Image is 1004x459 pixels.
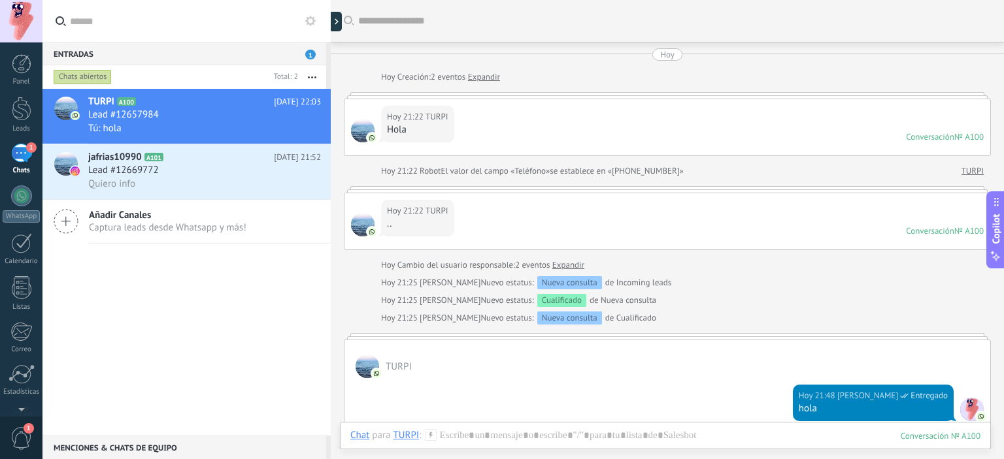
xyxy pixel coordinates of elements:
[26,142,37,153] span: 1
[954,131,984,142] div: № A100
[420,277,480,288] span: RICARDO
[426,110,448,123] span: TURPI
[387,217,448,230] div: ..
[351,213,375,236] span: TURPI
[480,311,656,324] div: de Cualificado
[274,95,321,108] span: [DATE] 22:03
[381,71,500,84] div: Creación:
[381,71,397,84] div: Hoy
[419,429,421,442] span: :
[329,12,342,31] div: Mostrar
[381,259,397,272] div: Hoy
[71,111,80,120] img: icon
[420,312,480,323] span: RICARDO
[990,214,1003,244] span: Copilot
[372,429,390,442] span: para
[962,165,984,178] a: TURPI
[42,144,331,199] a: avatariconjafrias10990A101[DATE] 21:52Lead #12669772Quiero info
[960,398,984,421] span: RICARDO
[387,110,426,123] div: Hoy 21:22
[537,311,602,324] div: Nueva consulta
[42,89,331,144] a: avatariconTURPIA100[DATE] 22:03Lead #12657984Tú: hola
[381,311,420,324] div: Hoy 21:25
[660,48,675,61] div: Hoy
[144,153,163,161] span: A101
[441,165,550,178] span: El valor del campo «Teléfono»
[537,294,586,307] div: Cualificado
[117,97,136,106] span: A100
[480,294,656,307] div: de Nueva consulta
[550,165,684,178] span: se establece en «[PHONE_NUMBER]»
[420,165,441,176] span: Robot
[54,69,112,85] div: Chats abiertos
[381,165,420,178] div: Hoy 21:22
[480,276,671,289] div: de Incoming leads
[480,294,533,307] span: Nuevo estatus:
[269,71,298,84] div: Total: 2
[3,210,40,223] div: WhatsApp
[3,345,41,354] div: Correo
[552,259,584,272] a: Expandir
[3,78,41,86] div: Panel
[381,294,420,307] div: Hoy 21:25
[88,151,142,164] span: jafrias10990
[387,123,448,136] div: Hola
[351,119,375,142] span: TURPI
[431,71,465,84] span: 2 eventos
[88,122,122,135] span: Tú: hola
[426,204,448,217] span: TURPI
[71,166,80,176] img: icon
[3,125,41,133] div: Leads
[24,423,34,434] span: 1
[88,95,114,108] span: TURPI
[367,133,376,142] img: com.amocrm.amocrmwa.svg
[381,276,420,289] div: Hoy 21:25
[386,360,412,373] span: TURPI
[837,389,898,402] span: RICARDO (Oficina de Venta)
[42,42,326,65] div: Entradas
[480,311,533,324] span: Nuevo estatus:
[387,204,426,217] div: Hoy 21:22
[89,221,246,234] span: Captura leads desde Whatsapp y más!
[3,388,41,396] div: Estadísticas
[89,209,246,221] span: Añadir Canales
[799,402,948,415] div: hola
[298,65,326,89] button: Más
[911,389,948,402] span: Entregado
[274,151,321,164] span: [DATE] 21:52
[3,257,41,266] div: Calendario
[799,389,837,402] div: Hoy 21:48
[480,276,533,289] span: Nuevo estatus:
[305,50,316,59] span: 1
[393,429,419,441] div: TURPI
[42,435,326,459] div: Menciones & Chats de equipo
[537,276,602,289] div: Nueva consulta
[372,369,381,378] img: com.amocrm.amocrmwa.svg
[381,259,584,272] div: Cambio del usuario responsable:
[88,164,159,177] span: Lead #12669772
[3,166,41,175] div: Chats
[901,430,980,441] div: 100
[515,259,550,272] span: 2 eventos
[977,412,986,421] img: com.amocrm.amocrmwa.svg
[468,71,500,84] a: Expandir
[88,178,135,190] span: Quiero info
[420,294,480,306] span: RICARDO
[356,355,379,378] span: TURPI
[3,303,41,311] div: Listas
[367,227,376,236] img: com.amocrm.amocrmwa.svg
[954,225,984,236] div: № A100
[906,131,954,142] div: Conversación
[88,108,159,121] span: Lead #12657984
[906,225,954,236] div: Conversación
